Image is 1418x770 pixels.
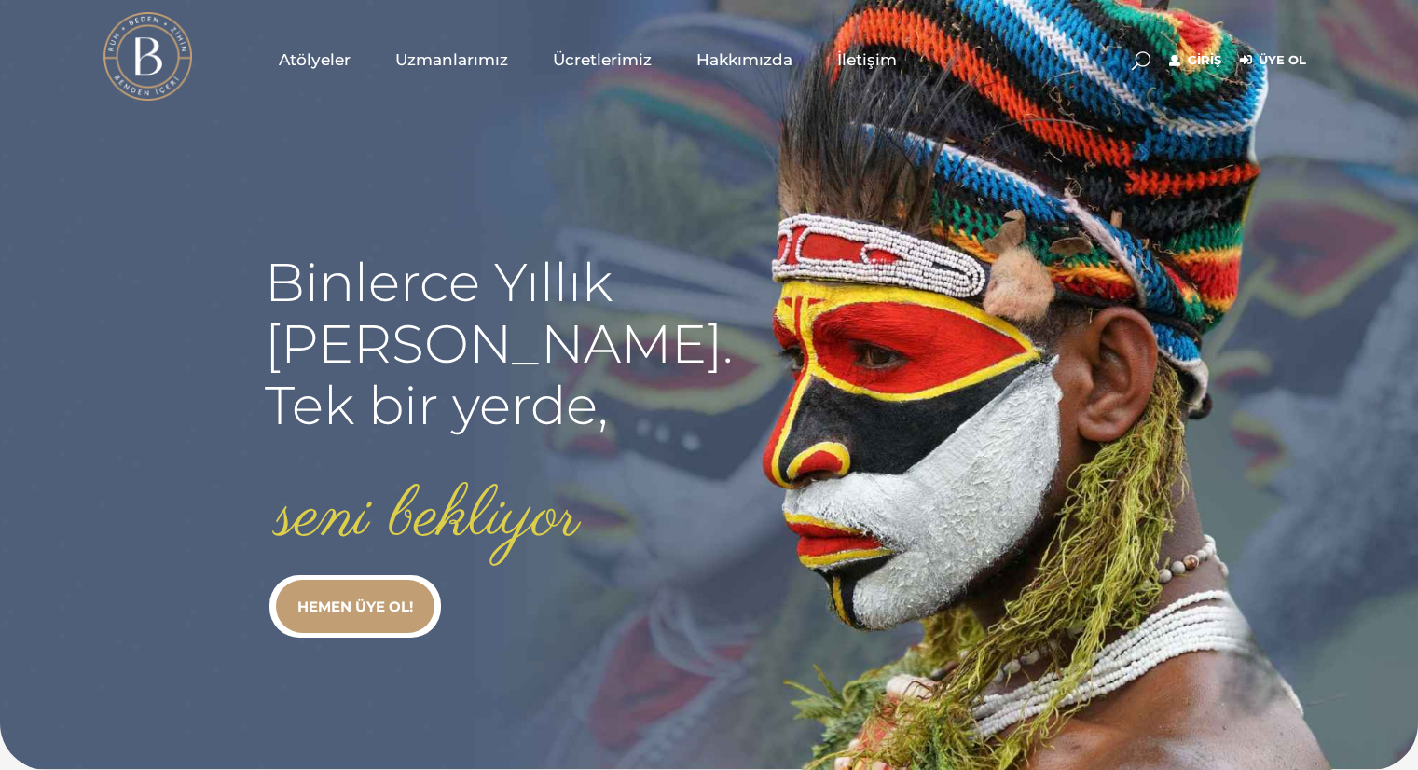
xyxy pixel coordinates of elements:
a: Atölyeler [256,13,373,106]
a: Hakkımızda [674,13,815,106]
span: Uzmanlarımız [395,49,508,71]
span: Ücretlerimiz [553,49,652,71]
span: Hakkımızda [696,49,792,71]
a: Üye Ol [1240,49,1306,72]
span: İletişim [837,49,897,71]
rs-layer: seni bekliyor [276,478,580,557]
a: İletişim [815,13,919,106]
a: Uzmanlarımız [373,13,530,106]
a: Giriş [1169,49,1221,72]
span: Atölyeler [279,49,351,71]
a: Ücretlerimiz [530,13,674,106]
a: HEMEN ÜYE OL! [276,580,434,633]
img: light logo [103,12,192,101]
rs-layer: Binlerce Yıllık [PERSON_NAME]. Tek bir yerde, [265,252,733,436]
